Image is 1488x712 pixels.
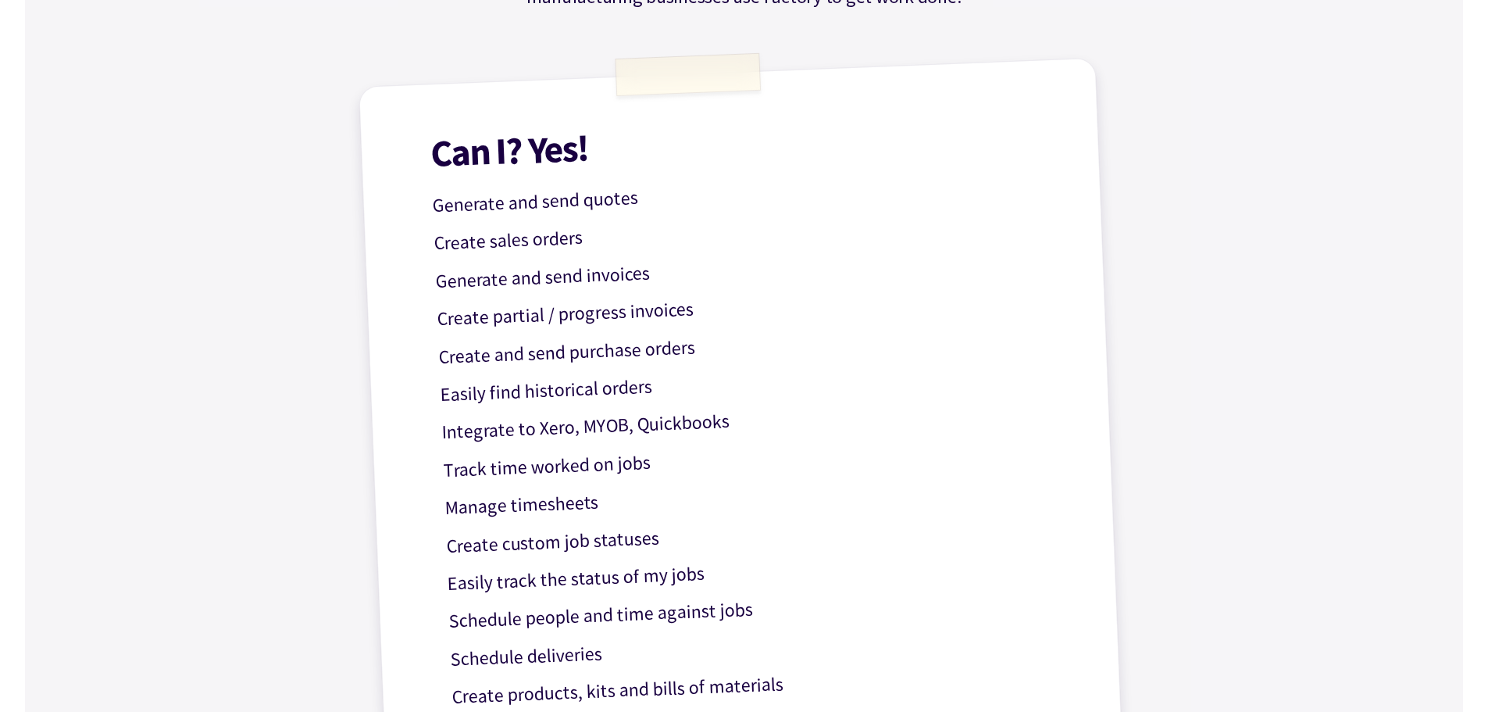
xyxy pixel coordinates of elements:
[435,242,1059,297] p: Generate and send invoices
[439,356,1063,410] p: Easily find historical orders
[1410,637,1488,712] iframe: Chat Widget
[430,110,1054,172] h1: Can I? Yes!
[442,431,1066,485] p: Track time worked on jobs
[432,166,1056,221] p: Generate and send quotes
[447,545,1071,599] p: Easily track the status of my jobs
[441,393,1065,448] p: Integrate to Xero, MYOB, Quickbooks
[445,506,1069,561] p: Create custom job statuses
[448,582,1072,637] p: Schedule people and time against jobs
[450,620,1074,674] p: Schedule deliveries
[437,317,1062,372] p: Create and send purchase orders
[434,204,1058,259] p: Create sales orders
[437,280,1061,335] p: Create partial / progress invoices
[444,469,1068,524] p: Manage timesheets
